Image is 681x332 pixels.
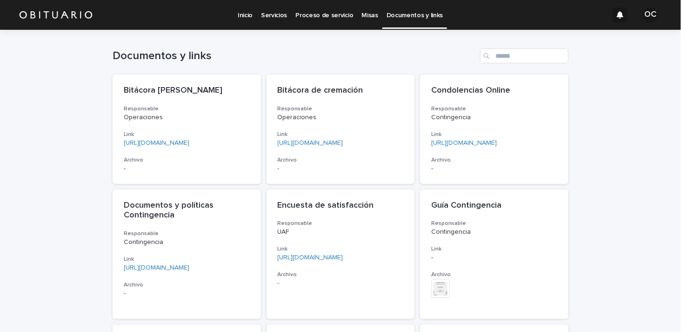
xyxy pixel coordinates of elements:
p: Operaciones [278,114,404,122]
h3: Responsable [278,220,404,227]
h3: Link [124,131,250,138]
p: Condolencias Online [431,86,557,96]
p: Contingencia [431,228,557,236]
p: UAF [278,228,404,236]
a: Encuesta de satisfacciónResponsableUAFLink[URL][DOMAIN_NAME]Archivo- [267,190,415,319]
h3: Responsable [431,220,557,227]
div: OC [643,7,658,22]
a: [URL][DOMAIN_NAME] [431,140,497,146]
p: - [124,165,250,173]
a: Condolencias OnlineResponsableContingenciaLink[URL][DOMAIN_NAME]Archivo- [420,75,568,184]
a: Documentos y políticas ContingenciaResponsableContingenciaLink[URL][DOMAIN_NAME]Archivo- [113,190,261,319]
a: Guía ContingenciaResponsableContingenciaLink-Archivo [420,190,568,319]
p: Operaciones [124,114,250,122]
h3: Archivo [124,156,250,164]
p: - [278,165,404,173]
h3: Archivo [278,271,404,278]
h3: Archivo [124,281,250,289]
a: [URL][DOMAIN_NAME] [124,264,189,271]
a: [URL][DOMAIN_NAME] [278,254,343,261]
p: Bitácora [PERSON_NAME] [124,86,250,96]
p: Contingencia [431,114,557,122]
p: Guía Contingencia [431,201,557,211]
img: HUM7g2VNRLqGMmR9WVqf [19,6,93,24]
h3: Link [431,131,557,138]
h3: Archivo [431,156,557,164]
input: Search [480,48,568,63]
h3: Responsable [124,230,250,237]
p: Contingencia [124,238,250,246]
p: - [124,290,250,298]
h1: Documentos y links [113,49,476,63]
h3: Responsable [278,105,404,113]
a: [URL][DOMAIN_NAME] [124,140,189,146]
p: - [278,279,404,287]
p: - [431,254,557,262]
h3: Archivo [278,156,404,164]
p: Bitácora de cremación [278,86,404,96]
h3: Link [278,245,404,253]
a: [URL][DOMAIN_NAME] [278,140,343,146]
h3: Link [124,256,250,263]
a: Bitácora de cremaciónResponsableOperacionesLink[URL][DOMAIN_NAME]Archivo- [267,75,415,184]
h3: Responsable [431,105,557,113]
h3: Archivo [431,271,557,278]
h3: Link [278,131,404,138]
p: Documentos y políticas Contingencia [124,201,250,221]
a: Bitácora [PERSON_NAME]ResponsableOperacionesLink[URL][DOMAIN_NAME]Archivo- [113,75,261,184]
h3: Link [431,245,557,253]
p: Encuesta de satisfacción [278,201,404,211]
p: - [431,165,557,173]
h3: Responsable [124,105,250,113]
